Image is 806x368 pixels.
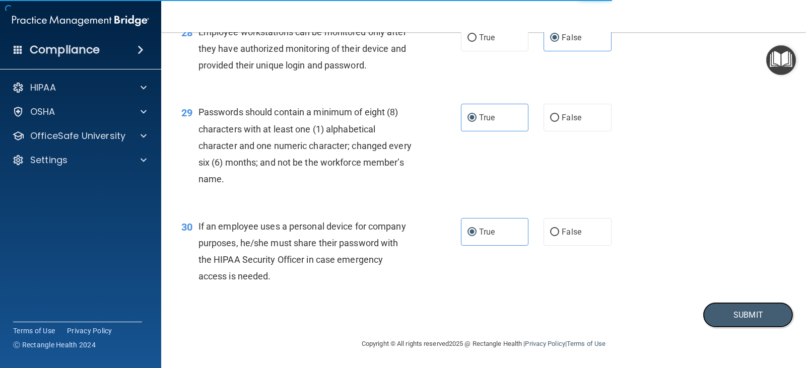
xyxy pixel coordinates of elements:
[703,302,793,328] button: Submit
[30,106,55,118] p: OSHA
[30,82,56,94] p: HIPAA
[67,326,112,336] a: Privacy Policy
[562,113,581,122] span: False
[12,82,147,94] a: HIPAA
[198,107,412,184] span: Passwords should contain a minimum of eight (8) characters with at least one (1) alphabetical cha...
[562,33,581,42] span: False
[550,114,559,122] input: False
[479,33,495,42] span: True
[300,328,667,360] div: Copyright © All rights reserved 2025 @ Rectangle Health | |
[12,11,149,31] img: PMB logo
[30,130,125,142] p: OfficeSafe University
[550,229,559,236] input: False
[12,154,147,166] a: Settings
[567,340,606,347] a: Terms of Use
[550,34,559,42] input: False
[12,106,147,118] a: OSHA
[467,229,477,236] input: True
[479,227,495,237] span: True
[562,227,581,237] span: False
[181,107,192,119] span: 29
[198,27,407,70] span: Employee workstations can be monitored only after they have authorized monitoring of their device...
[30,43,100,57] h4: Compliance
[12,130,147,142] a: OfficeSafe University
[467,34,477,42] input: True
[181,221,192,233] span: 30
[30,154,68,166] p: Settings
[198,221,406,282] span: If an employee uses a personal device for company purposes, he/she must share their password with...
[13,326,55,336] a: Terms of Use
[181,27,192,39] span: 28
[479,113,495,122] span: True
[525,340,565,347] a: Privacy Policy
[13,340,96,350] span: Ⓒ Rectangle Health 2024
[766,45,796,75] button: Open Resource Center
[467,114,477,122] input: True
